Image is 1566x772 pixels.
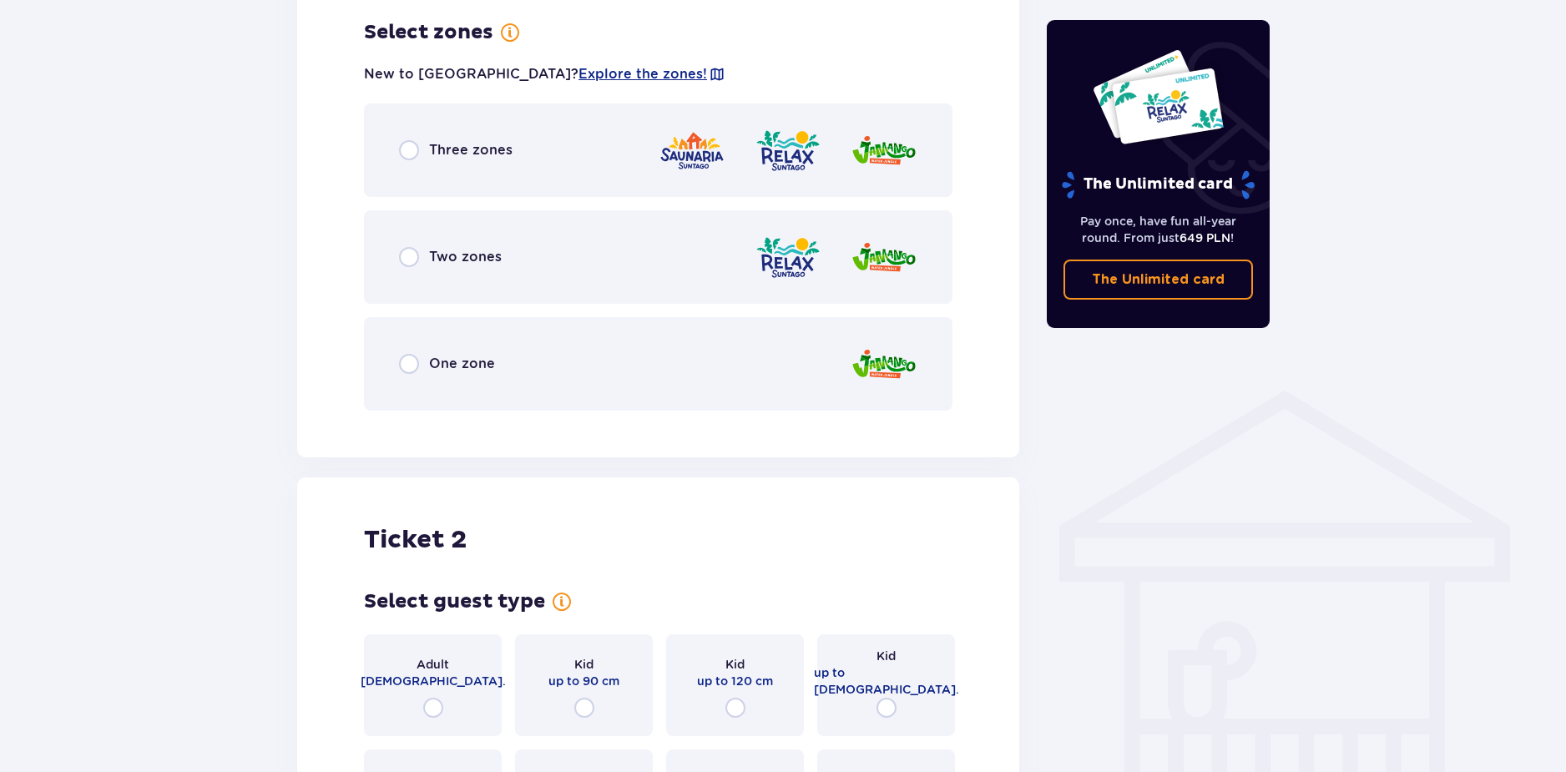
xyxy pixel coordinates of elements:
[1063,260,1254,300] a: The Unlimited card
[1180,231,1230,245] span: 649 PLN
[548,673,619,689] span: up to 90 cm
[755,127,821,174] img: Relax
[851,127,917,174] img: Jamango
[364,20,493,45] h3: Select zones
[725,656,745,673] span: Kid
[429,248,502,266] span: Two zones
[574,656,594,673] span: Kid
[814,664,959,698] span: up to [DEMOGRAPHIC_DATA].
[1060,170,1256,199] p: The Unlimited card
[1092,48,1225,145] img: Two entry cards to Suntago with the word 'UNLIMITED RELAX', featuring a white background with tro...
[417,656,449,673] span: Adult
[364,524,467,556] h2: Ticket 2
[697,673,773,689] span: up to 120 cm
[361,673,506,689] span: [DEMOGRAPHIC_DATA].
[851,234,917,281] img: Jamango
[429,355,495,373] span: One zone
[876,648,896,664] span: Kid
[659,127,725,174] img: Saunaria
[755,234,821,281] img: Relax
[1092,270,1225,289] p: The Unlimited card
[1063,213,1254,246] p: Pay once, have fun all-year round. From just !
[364,589,545,614] h3: Select guest type
[429,141,513,159] span: Three zones
[364,65,725,83] p: New to [GEOGRAPHIC_DATA]?
[578,65,707,83] a: Explore the zones!
[851,341,917,388] img: Jamango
